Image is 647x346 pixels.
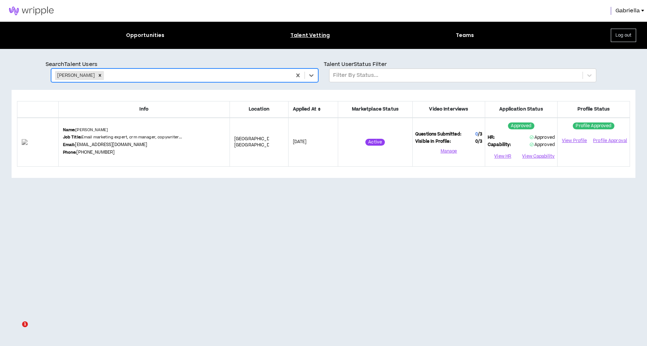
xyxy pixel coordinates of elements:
[522,151,555,162] button: View Capability
[475,131,478,137] span: 0
[530,134,555,141] span: Approved
[96,71,104,80] div: Remove Vanessa Patrick
[46,61,324,68] p: Search Talent Users
[63,134,81,140] b: Job Title:
[415,146,482,157] button: Manage
[611,29,636,42] button: Log out
[55,71,96,80] div: [PERSON_NAME]
[63,134,182,140] p: Email marketing expert, crm manager, copywriter...
[573,122,614,129] sup: Profile Approved
[63,142,75,147] b: Email:
[76,149,114,155] a: [PHONE_NUMBER]
[456,32,474,39] div: Teams
[415,138,451,145] span: Visible In Profile:
[7,321,25,339] iframe: Intercom live chat
[234,136,280,149] span: [GEOGRAPHIC_DATA] , [GEOGRAPHIC_DATA]
[293,106,333,113] span: Applied At
[22,139,54,145] img: fzQXKkOU1Ov4FhNi7EJHFSMJlutqzc7IBuKry5Ln.png
[126,32,165,39] div: Opportunities
[324,61,602,68] p: Talent User Status Filter
[63,150,77,155] b: Phone:
[558,101,630,118] th: Profile Status
[616,7,640,15] span: Gabriella
[488,142,511,148] span: Capability:
[63,127,76,133] b: Name:
[58,101,230,118] th: Info
[365,139,385,146] sup: Active
[63,127,108,133] p: [PERSON_NAME]
[475,138,482,145] span: 0
[75,142,147,148] a: [EMAIL_ADDRESS][DOMAIN_NAME]
[230,101,288,118] th: Location
[338,101,412,118] th: Marketplace Status
[508,122,534,129] sup: Approved
[488,151,518,162] button: View HR
[560,134,589,147] a: View Profile
[485,101,558,118] th: Application Status
[293,139,333,145] p: [DATE]
[478,131,482,137] span: / 3
[415,131,461,138] span: Questions Submitted:
[413,101,485,118] th: Video Interviews
[488,134,495,141] span: HR:
[22,321,28,327] span: 1
[530,142,555,148] span: Approved
[593,135,627,146] button: Profile Approval
[478,138,482,145] span: / 3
